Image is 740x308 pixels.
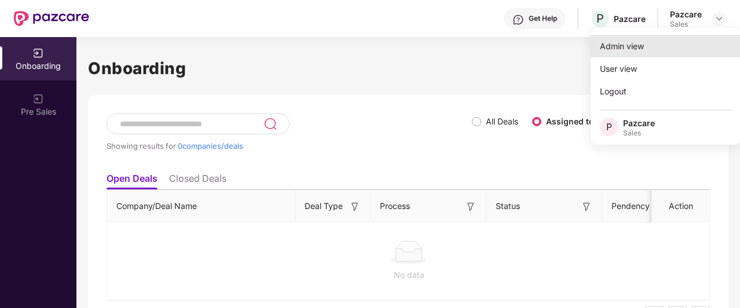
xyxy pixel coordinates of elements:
h1: Onboarding [88,56,728,81]
li: Open Deals [107,173,157,189]
img: svg+xml;base64,PHN2ZyBpZD0iSGVscC0zMngzMiIgeG1sbnM9Imh0dHA6Ly93d3cudzMub3JnLzIwMDAvc3ZnIiB3aWR0aD... [512,14,524,25]
div: Get Help [529,14,557,23]
img: svg+xml;base64,PHN2ZyB3aWR0aD0iMTYiIGhlaWdodD0iMTYiIHZpZXdCb3g9IjAgMCAxNiAxNiIgZmlsbD0ibm9uZSIgeG... [581,201,592,212]
span: 0 companies/deals [178,141,243,151]
div: Showing results for [107,141,472,151]
span: Process [380,200,410,212]
th: Company/Deal Name [107,190,295,222]
label: Assigned to me [546,116,609,126]
img: svg+xml;base64,PHN2ZyB3aWR0aD0iMjQiIGhlaWdodD0iMjUiIHZpZXdCb3g9IjAgMCAyNCAyNSIgZmlsbD0ibm9uZSIgeG... [263,117,277,131]
div: Pazcare [614,13,646,24]
img: svg+xml;base64,PHN2ZyB3aWR0aD0iMTYiIGhlaWdodD0iMTYiIHZpZXdCb3g9IjAgMCAxNiAxNiIgZmlsbD0ibm9uZSIgeG... [349,201,361,212]
img: svg+xml;base64,PHN2ZyB3aWR0aD0iMTYiIGhlaWdodD0iMTYiIHZpZXdCb3g9IjAgMCAxNiAxNiIgZmlsbD0ibm9uZSIgeG... [465,201,477,212]
span: Pendency On [611,200,663,212]
img: New Pazcare Logo [14,11,89,26]
div: Pazcare [623,118,655,129]
div: Pazcare [670,9,702,20]
span: Deal Type [305,200,343,212]
span: P [596,12,604,25]
th: Action [652,190,710,222]
div: Sales [623,129,655,138]
span: P [606,120,612,134]
div: No data [116,269,701,281]
label: All Deals [486,116,518,126]
img: svg+xml;base64,PHN2ZyB3aWR0aD0iMjAiIGhlaWdodD0iMjAiIHZpZXdCb3g9IjAgMCAyMCAyMCIgZmlsbD0ibm9uZSIgeG... [32,93,44,105]
div: Sales [670,20,702,29]
li: Closed Deals [169,173,226,189]
img: svg+xml;base64,PHN2ZyB3aWR0aD0iMjAiIGhlaWdodD0iMjAiIHZpZXdCb3g9IjAgMCAyMCAyMCIgZmlsbD0ibm9uZSIgeG... [32,47,44,59]
img: svg+xml;base64,PHN2ZyBpZD0iRHJvcGRvd24tMzJ4MzIiIHhtbG5zPSJodHRwOi8vd3d3LnczLm9yZy8yMDAwL3N2ZyIgd2... [715,14,724,23]
span: Status [496,200,520,212]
